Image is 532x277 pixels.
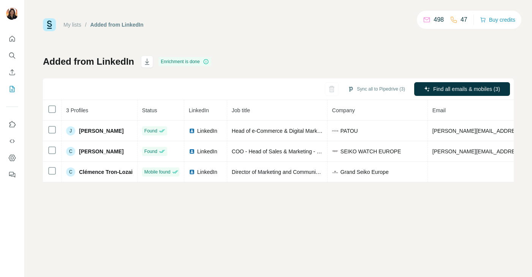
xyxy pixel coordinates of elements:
[90,21,144,29] div: Added from LinkedIn
[144,148,157,155] span: Found
[6,65,18,79] button: Enrich CSV
[189,128,195,134] img: LinkedIn logo
[144,169,171,175] span: Mobile found
[232,107,250,113] span: Job title
[43,18,56,31] img: Surfe Logo
[158,57,211,66] div: Enrichment is done
[66,107,88,113] span: 3 Profiles
[197,168,217,176] span: LinkedIn
[6,49,18,62] button: Search
[6,82,18,96] button: My lists
[480,14,515,25] button: Buy credits
[43,56,134,68] h1: Added from LinkedIn
[79,127,123,135] span: [PERSON_NAME]
[6,32,18,46] button: Quick start
[66,126,75,135] div: J
[6,134,18,148] button: Use Surfe API
[340,127,358,135] span: PATOU
[432,107,446,113] span: Email
[434,15,444,24] p: 498
[332,169,338,175] img: company-logo
[79,148,123,155] span: [PERSON_NAME]
[414,82,510,96] button: Find all emails & mobiles (3)
[342,83,410,95] button: Sync all to Pipedrive (3)
[6,8,18,20] img: Avatar
[232,169,359,175] span: Director of Marketing and Communications for Europe
[197,127,217,135] span: LinkedIn
[232,128,329,134] span: Head of e-Commerce & Digital Marketing
[189,107,209,113] span: LinkedIn
[66,147,75,156] div: C
[197,148,217,155] span: LinkedIn
[6,168,18,181] button: Feedback
[66,167,75,177] div: C
[85,21,87,29] li: /
[189,169,195,175] img: LinkedIn logo
[63,22,81,28] a: My lists
[189,148,195,154] img: LinkedIn logo
[79,168,133,176] span: Clémence Tron-Lozai
[332,107,355,113] span: Company
[332,150,338,153] img: company-logo
[461,15,467,24] p: 47
[332,128,338,134] img: company-logo
[142,107,157,113] span: Status
[232,148,434,154] span: COO - Head of Sales & Marketing - [GEOGRAPHIC_DATA] & [GEOGRAPHIC_DATA]
[340,168,389,176] span: Grand Seiko Europe
[6,151,18,165] button: Dashboard
[340,148,401,155] span: SEIKO WATCH EUROPE
[6,118,18,131] button: Use Surfe on LinkedIn
[144,127,157,134] span: Found
[433,85,500,93] span: Find all emails & mobiles (3)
